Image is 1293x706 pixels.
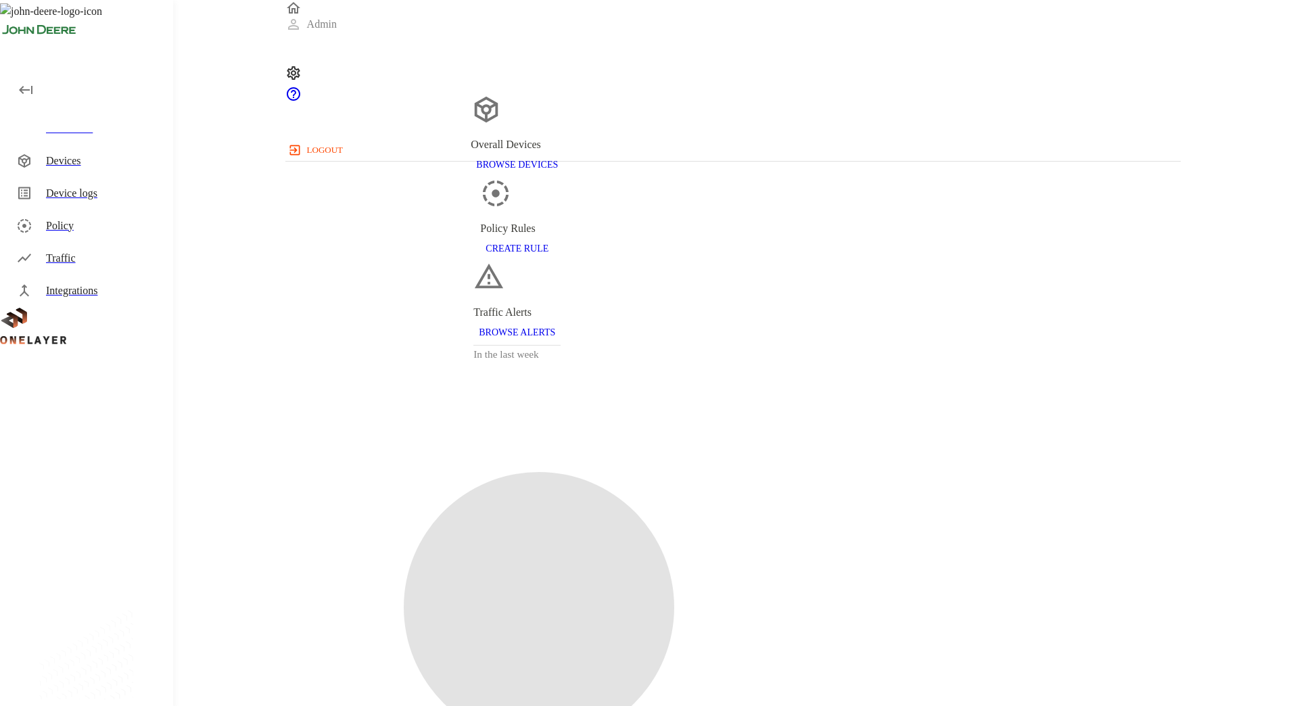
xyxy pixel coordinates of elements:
h3: In the last week [473,346,561,364]
button: CREATE RULE [480,237,554,262]
div: Policy Rules [480,220,554,237]
button: BROWSE DEVICES [471,153,563,178]
div: Traffic Alerts [473,304,561,321]
p: Admin [307,16,337,32]
button: logout [285,139,348,161]
a: onelayer-support [285,93,302,104]
a: BROWSE ALERTS [473,326,561,337]
button: BROWSE ALERTS [473,321,561,346]
span: Support Portal [285,93,302,104]
a: logout [285,139,1181,161]
a: CREATE RULE [480,242,554,254]
a: BROWSE DEVICES [471,158,563,170]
